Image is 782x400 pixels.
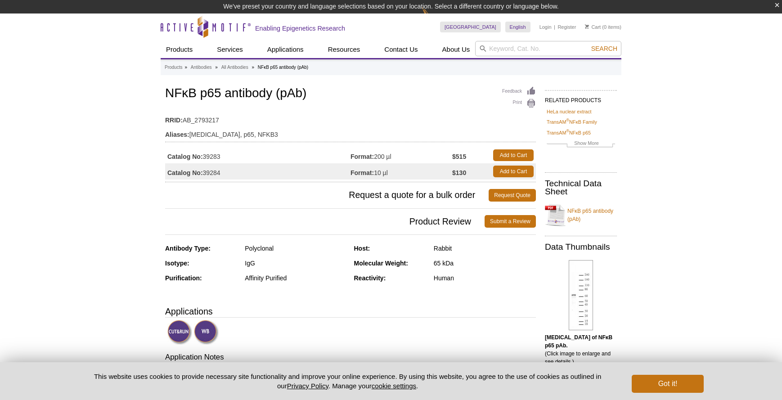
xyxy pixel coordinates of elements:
strong: Format: [351,169,374,177]
div: IgG [245,259,347,267]
h2: RELATED PRODUCTS [545,90,617,106]
a: Add to Cart [493,166,534,177]
span: Search [591,45,617,52]
a: Services [211,41,248,58]
span: Request a quote for a bulk order [165,189,489,202]
h2: Data Thumbnails [545,243,617,251]
a: English [505,22,530,32]
strong: Aliases: [165,130,189,139]
td: 39283 [165,147,351,163]
button: Got it! [632,375,704,393]
td: AB_2793217 [165,111,536,125]
p: (Click image to enlarge and see details.) [545,333,617,366]
li: (0 items) [585,22,621,32]
li: NFκB p65 antibody (pAb) [258,65,308,70]
strong: Reactivity: [354,274,386,282]
li: » [215,65,218,70]
h3: Applications [165,305,536,318]
strong: Format: [351,153,374,161]
strong: RRID: [165,116,183,124]
a: TransAM®NFκB p65 [547,129,591,137]
a: Contact Us [379,41,423,58]
a: NFκB p65 antibody (pAb) [545,202,617,229]
strong: Molecular Weight: [354,260,408,267]
h3: Application Notes [165,352,536,364]
a: Register [557,24,576,30]
a: Antibodies [191,63,212,72]
strong: Catalog No: [167,153,203,161]
a: Privacy Policy [287,382,328,390]
a: TransAM®NFκB Family [547,118,597,126]
td: [MEDICAL_DATA], p65, NFKB3 [165,125,536,139]
strong: Catalog No: [167,169,203,177]
img: CUT&RUN Validated [167,320,192,345]
div: 65 kDa [434,259,536,267]
div: Human [434,274,536,282]
img: Your Cart [585,24,589,29]
strong: Isotype: [165,260,189,267]
td: 200 µl [351,147,452,163]
a: Applications [262,41,309,58]
strong: $515 [452,153,466,161]
strong: $130 [452,169,466,177]
td: 10 µl [351,163,452,180]
a: HeLa nuclear extract [547,108,592,116]
a: Cart [585,24,601,30]
li: » [184,65,187,70]
sup: ® [566,118,569,123]
a: Products [161,41,198,58]
sup: ® [566,129,569,133]
a: Resources [323,41,366,58]
a: [GEOGRAPHIC_DATA] [440,22,501,32]
li: » [252,65,254,70]
h2: Enabling Epigenetics Research [255,24,345,32]
a: Login [539,24,552,30]
td: 39284 [165,163,351,180]
a: Print [502,99,536,108]
strong: Host: [354,245,370,252]
img: Western Blot Validated [194,320,219,345]
img: NFκB p65 antibody (pAb) tested by Western blot. [569,260,593,330]
img: Change Here [422,7,446,28]
strong: Antibody Type: [165,245,211,252]
div: Rabbit [434,244,536,252]
div: Affinity Purified [245,274,347,282]
h1: NFκB p65 antibody (pAb) [165,86,536,102]
a: Request Quote [489,189,536,202]
button: Search [589,45,620,53]
span: Product Review [165,215,485,228]
a: Feedback [502,86,536,96]
a: About Us [437,41,476,58]
h2: Technical Data Sheet [545,180,617,196]
a: All Antibodies [221,63,248,72]
li: | [554,22,555,32]
a: Add to Cart [493,149,534,161]
div: Polyclonal [245,244,347,252]
strong: Purification: [165,274,202,282]
b: [MEDICAL_DATA] of NFκB p65 pAb. [545,334,612,349]
a: Products [165,63,182,72]
a: Submit a Review [485,215,536,228]
input: Keyword, Cat. No. [475,41,621,56]
a: Show More [547,139,615,149]
button: cookie settings [372,382,416,390]
p: This website uses cookies to provide necessary site functionality and improve your online experie... [78,372,617,391]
